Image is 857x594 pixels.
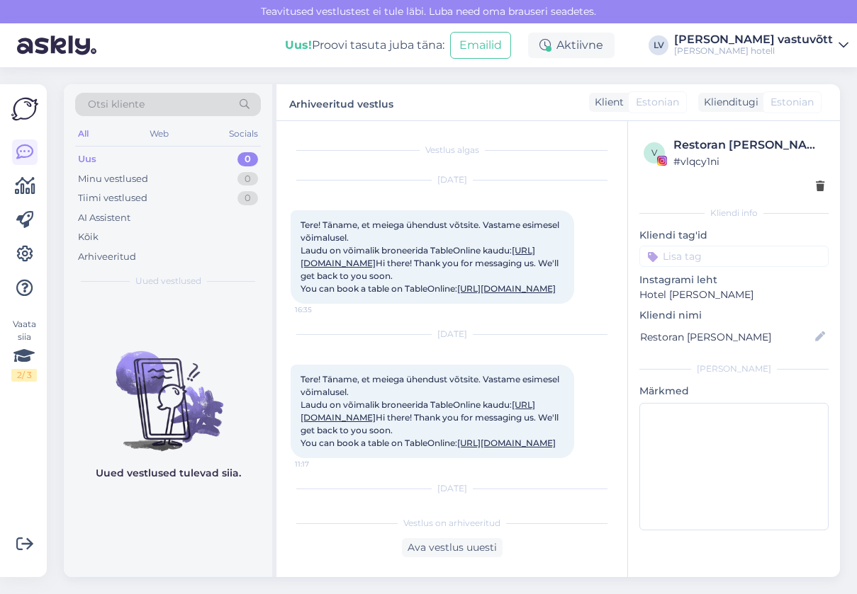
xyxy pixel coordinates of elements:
div: Kliendi info [639,207,829,219]
div: Proovi tasuta juba täna: [285,37,444,54]
div: AI Assistent [78,211,130,225]
div: Minu vestlused [78,172,148,186]
div: [PERSON_NAME] hotell [674,45,833,57]
a: [URL][DOMAIN_NAME] [457,438,556,448]
div: Vaata siia [11,318,37,382]
div: Kõik [78,230,99,244]
input: Lisa nimi [640,329,812,345]
div: Web [147,125,172,143]
button: Emailid [450,32,511,59]
span: 16:35 [295,304,348,315]
span: Estonian [771,95,814,110]
div: [DATE] [291,482,613,495]
div: Aktiivne [528,33,615,58]
div: [PERSON_NAME] [639,362,829,375]
div: 2 / 3 [11,369,37,382]
img: Askly Logo [11,96,38,122]
div: Tiimi vestlused [78,191,147,205]
span: Estonian [636,95,679,110]
p: Märkmed [639,384,829,399]
span: Vestlus on arhiveeritud [403,517,500,530]
div: # vlqcy1ni [673,154,824,169]
div: [DATE] [291,173,613,186]
div: 0 [237,152,258,166]
div: Restoran [PERSON_NAME] [673,137,824,154]
p: Kliendi nimi [639,308,829,323]
input: Lisa tag [639,246,829,267]
a: [URL][DOMAIN_NAME] [457,283,556,294]
p: Hotel [PERSON_NAME] [639,287,829,302]
div: Socials [226,125,261,143]
p: Uued vestlused tulevad siia. [96,466,241,481]
span: Tere! Täname, et meiega ühendust võtsite. Vastame esimesel võimalusel. Laudu on võimalik broneeri... [301,374,561,448]
span: Uued vestlused [135,275,201,287]
div: 0 [237,191,258,205]
span: v [651,147,657,158]
div: All [75,125,91,143]
div: [DATE] [291,328,613,341]
p: Kliendi tag'id [639,228,829,243]
div: Uus [78,152,96,166]
span: 11:17 [295,459,348,469]
span: Tere! Täname, et meiega ühendust võtsite. Vastame esimesel võimalusel. Laudu on võimalik broneeri... [301,219,561,294]
a: [PERSON_NAME] vastuvõtt[PERSON_NAME] hotell [674,34,848,57]
div: 0 [237,172,258,186]
div: Ava vestlus uuesti [402,538,503,557]
div: [PERSON_NAME] vastuvõtt [674,34,833,45]
div: Klienditugi [698,95,758,110]
span: Otsi kliente [88,97,145,112]
div: Arhiveeritud [78,250,136,264]
p: Instagrami leht [639,273,829,287]
b: Uus! [285,38,312,52]
div: LV [649,35,668,55]
div: Klient [589,95,624,110]
div: Vestlus algas [291,144,613,156]
label: Arhiveeritud vestlus [289,93,393,112]
img: No chats [64,326,272,453]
